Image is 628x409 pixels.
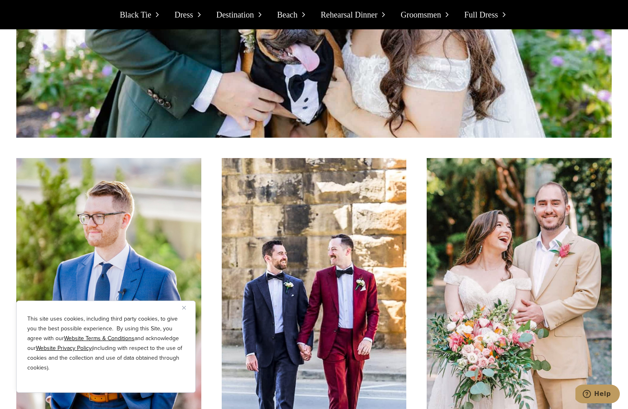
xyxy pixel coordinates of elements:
[464,8,498,21] span: Full Dress
[120,8,151,21] span: Black Tie
[277,8,297,21] span: Beach
[64,334,134,343] a: Website Terms & Conditions
[182,303,192,312] button: Close
[216,8,254,21] span: Destination
[27,314,185,373] p: This site uses cookies, including third party cookies, to give you the best possible experience. ...
[182,306,186,310] img: Close
[36,344,92,352] a: Website Privacy Policy
[401,8,441,21] span: Groomsmen
[174,8,193,21] span: Dress
[321,8,377,21] span: Rehearsal Dinner
[575,385,620,405] iframe: Opens a widget where you can chat to one of our agents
